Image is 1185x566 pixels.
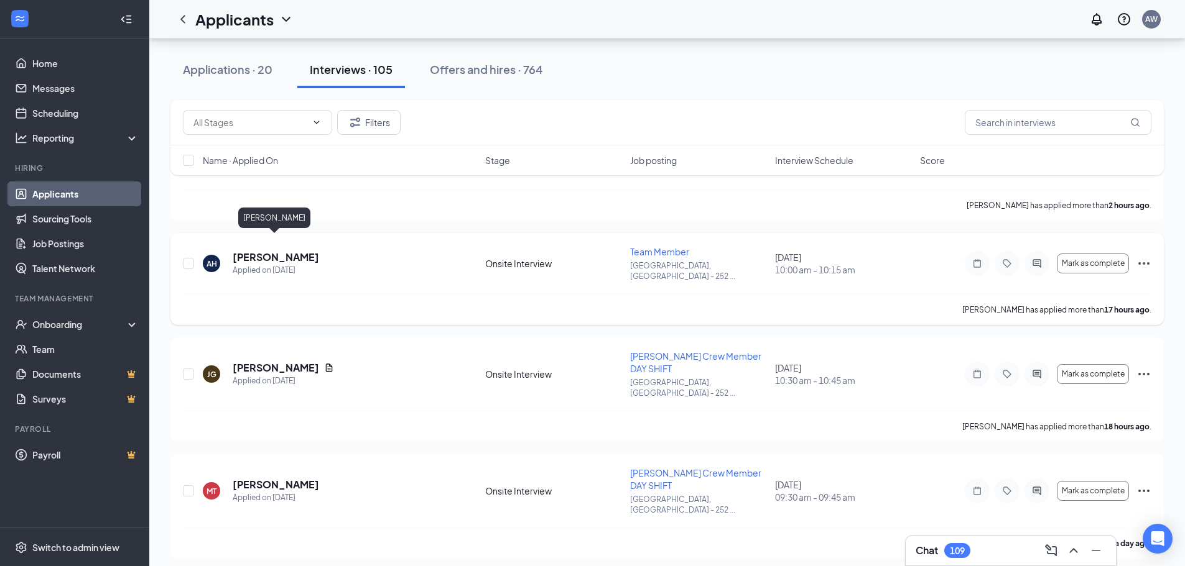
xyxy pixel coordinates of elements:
svg: Filter [348,115,363,130]
div: Offers and hires · 764 [430,62,543,77]
span: Stage [485,154,510,167]
svg: Tag [1000,486,1015,496]
a: DocumentsCrown [32,362,139,386]
p: [GEOGRAPHIC_DATA], [GEOGRAPHIC_DATA] - 252 ... [630,260,768,281]
a: Sourcing Tools [32,206,139,231]
svg: Minimize [1089,543,1104,558]
div: [PERSON_NAME] [238,208,310,228]
button: Mark as complete [1057,364,1129,384]
h5: [PERSON_NAME] [233,361,319,375]
h5: [PERSON_NAME] [233,478,319,491]
a: Applicants [32,181,139,206]
div: Hiring [15,163,136,173]
p: [GEOGRAPHIC_DATA], [GEOGRAPHIC_DATA] - 252 ... [630,494,768,515]
a: Messages [32,76,139,101]
h3: Chat [916,544,938,557]
input: All Stages [193,116,307,129]
a: Job Postings [32,231,139,256]
span: [PERSON_NAME] Crew Member DAY SHIFT [630,350,761,374]
span: Job posting [630,154,677,167]
svg: Collapse [120,13,132,25]
div: Applied on [DATE] [233,264,319,276]
svg: ChevronLeft [175,12,190,27]
svg: Tag [1000,258,1015,268]
div: [DATE] [775,478,913,503]
div: Onsite Interview [485,368,623,380]
a: Talent Network [32,256,139,281]
svg: MagnifyingGlass [1130,117,1140,127]
svg: ChevronDown [279,12,294,27]
span: Score [920,154,945,167]
svg: Ellipses [1136,483,1151,498]
svg: ComposeMessage [1044,543,1059,558]
svg: Ellipses [1136,367,1151,381]
a: SurveysCrown [32,386,139,411]
span: Interview Schedule [775,154,853,167]
a: PayrollCrown [32,442,139,467]
button: Minimize [1086,541,1106,560]
button: ChevronUp [1064,541,1084,560]
svg: ActiveChat [1029,486,1044,496]
div: Team Management [15,293,136,304]
button: Mark as complete [1057,481,1129,501]
span: Mark as complete [1062,370,1125,378]
span: Name · Applied On [203,154,278,167]
div: MT [207,486,216,496]
div: Onsite Interview [485,485,623,497]
span: 10:30 am - 10:45 am [775,374,913,386]
h5: [PERSON_NAME] [233,250,319,264]
span: Team Member [630,246,689,257]
button: Mark as complete [1057,253,1129,273]
div: Payroll [15,424,136,434]
div: [DATE] [775,362,913,386]
div: Applied on [DATE] [233,491,319,504]
p: [PERSON_NAME] has applied more than . [967,200,1151,211]
svg: QuestionInfo [1117,12,1132,27]
div: AW [1145,14,1158,24]
a: Scheduling [32,101,139,126]
div: Onsite Interview [485,257,623,270]
b: 2 hours ago [1108,201,1150,210]
div: Onboarding [32,318,128,331]
svg: Analysis [15,132,27,144]
div: Open Intercom Messenger [1143,524,1173,554]
b: 17 hours ago [1104,305,1150,314]
div: Applications · 20 [183,62,272,77]
svg: Document [324,363,334,373]
svg: WorkstreamLogo [14,12,26,25]
div: Interviews · 105 [310,62,393,77]
a: Home [32,51,139,76]
div: [DATE] [775,251,913,276]
div: Applied on [DATE] [233,375,334,387]
span: 10:00 am - 10:15 am [775,263,913,276]
svg: ChevronDown [312,117,322,127]
button: Filter Filters [337,110,401,135]
span: Mark as complete [1062,486,1125,495]
svg: ActiveChat [1029,369,1044,379]
p: [GEOGRAPHIC_DATA], [GEOGRAPHIC_DATA] - 252 ... [630,377,768,398]
button: ComposeMessage [1041,541,1061,560]
div: JG [207,369,216,380]
svg: ActiveChat [1029,258,1044,268]
p: [PERSON_NAME] has applied more than . [962,304,1151,315]
div: AH [207,258,217,269]
span: 09:30 am - 09:45 am [775,491,913,503]
svg: ChevronUp [1066,543,1081,558]
b: a day ago [1115,539,1150,548]
input: Search in interviews [965,110,1151,135]
a: Team [32,337,139,362]
span: [PERSON_NAME] Crew Member DAY SHIFT [630,467,761,491]
span: Mark as complete [1062,259,1125,268]
div: 109 [950,545,965,556]
svg: Note [970,258,985,268]
b: 18 hours ago [1104,422,1150,431]
svg: UserCheck [15,318,27,331]
div: Switch to admin view [32,541,119,554]
div: Reporting [32,132,139,144]
svg: Ellipses [1136,256,1151,271]
h1: Applicants [195,9,274,30]
svg: Tag [1000,369,1015,379]
svg: Settings [15,541,27,554]
svg: Note [970,486,985,496]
